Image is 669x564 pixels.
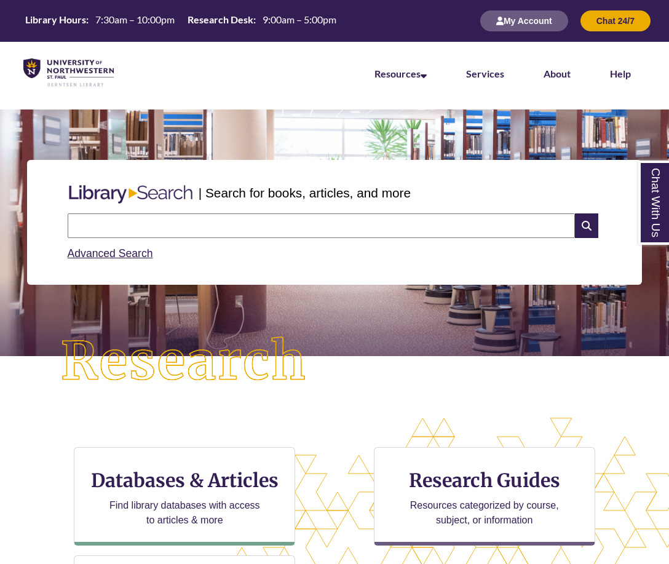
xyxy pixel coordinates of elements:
a: My Account [480,15,568,26]
a: About [544,68,571,79]
img: Libary Search [63,180,199,209]
span: 9:00am – 5:00pm [263,14,336,25]
button: My Account [480,10,568,31]
th: Library Hours: [20,13,90,26]
img: Research [33,309,334,414]
a: Chat 24/7 [580,15,651,26]
a: Services [466,68,504,79]
a: Help [610,68,631,79]
span: 7:30am – 10:00pm [95,14,175,25]
a: Research Guides Resources categorized by course, subject, or information [374,447,595,546]
p: | Search for books, articles, and more [199,183,411,202]
a: Resources [374,68,427,79]
a: Hours Today [20,13,341,30]
h3: Databases & Articles [84,469,285,492]
a: Databases & Articles Find library databases with access to articles & more [74,447,295,546]
button: Chat 24/7 [580,10,651,31]
table: Hours Today [20,13,341,28]
th: Research Desk: [183,13,258,26]
p: Find library databases with access to articles & more [105,498,265,528]
i: Search [575,213,598,238]
img: UNWSP Library Logo [23,58,114,87]
a: Advanced Search [68,247,153,260]
h3: Research Guides [384,469,585,492]
p: Resources categorized by course, subject, or information [404,498,564,528]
